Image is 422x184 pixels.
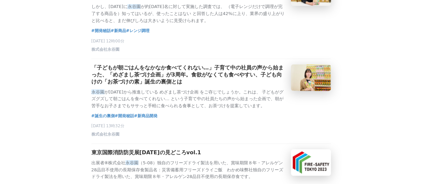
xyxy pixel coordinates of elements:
[91,48,119,53] a: 株式会社永谷園
[91,27,111,34] a: #開発秘話
[91,3,286,24] p: しかし、[DATE]に が約[DATE]名に対して実施した調査では、 （電子レンジだけで調理が完了する商品を）知ってはいるが、使ったことはない と回答した人は42%に上り、業界の盛り上がりと比べ...
[91,159,286,180] p: 出展者⑧株式会社 （5-08）独自のフリーズドライ製法を用いた、賞味期限８年・アレルゲン28品目不使用の長期保存食製品名：災害備蓄用フリーズドライご飯 わかめ味弊社独自のフリーズドライ製法を用い...
[91,131,119,137] span: 株式会社永谷園
[91,89,104,94] em: 永谷園
[91,38,331,44] p: [DATE] 12時00分
[91,112,115,119] a: #誕生の裏側
[134,112,157,119] a: #新商品開発
[91,88,286,109] p: が[DATE]から推進している めざまし茶づけ企画 をご存じでしょうか。これは、 子どもがグズグズして朝ごはんを食べてくれない… という子育て中の社員たちの声から始まった企画で、朝が苦手なお子さ...
[91,133,119,138] a: 株式会社永谷園
[115,112,134,119] a: #開発秘話
[91,64,331,109] a: 「子どもが朝ごはんをなかなか食べてくれない…」子育て中の社員の声から始まった、「めざまし茶づけ企画」が3周年。食欲がなくても食べやすい、子ども向けの「お茶づけの素」誕生の裏側とは永谷園が[DAT...
[91,123,331,129] p: [DATE] 13時32分
[126,27,149,34] a: #レンジ調理
[125,160,138,165] em: 永谷園
[91,149,331,180] a: 東京国際消防防災展[DATE]の見どころvol.1出展者⑧株式会社永谷園（5-08）独自のフリーズドライ製法を用いた、賞味期限８年・アレルゲン28品目不使用の長期保存食製品名：災害備蓄用フリーズ...
[111,27,126,34] a: #新商品
[91,46,119,52] span: 株式会社永谷園
[91,64,286,85] h3: 「子どもが朝ごはんをなかなか食べてくれない…」子育て中の社員の声から始まった、「めざまし茶づけ企画」が3周年。食欲がなくても食べやすい、子ども向けの「お茶づけの素」誕生の裏側とは
[127,4,140,9] em: 永谷園
[91,149,201,156] h3: 東京国際消防防災展[DATE]の見どころvol.1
